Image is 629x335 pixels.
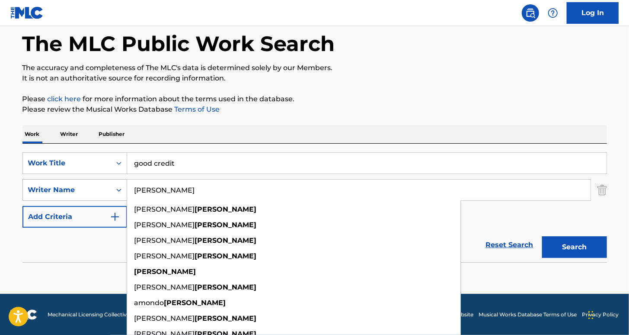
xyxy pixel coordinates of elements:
[96,125,128,143] p: Publisher
[525,8,536,18] img: search
[22,63,607,73] p: The accuracy and completeness of The MLC's data is determined solely by our Members.
[164,299,226,307] strong: [PERSON_NAME]
[195,205,257,213] strong: [PERSON_NAME]
[195,236,257,245] strong: [PERSON_NAME]
[110,212,120,222] img: 9d2ae6d4665cec9f34b9.svg
[134,267,196,276] strong: [PERSON_NAME]
[48,95,81,103] a: click here
[22,73,607,84] p: It is not an authoritative source for recording information.
[134,283,195,291] span: [PERSON_NAME]
[548,8,558,18] img: help
[597,179,607,201] img: Delete Criterion
[10,6,44,19] img: MLC Logo
[28,158,106,168] div: Work Title
[28,185,106,195] div: Writer Name
[22,125,42,143] p: Work
[482,235,538,254] a: Reset Search
[195,314,257,322] strong: [PERSON_NAME]
[582,311,619,319] a: Privacy Policy
[173,105,220,113] a: Terms of Use
[542,236,607,258] button: Search
[195,221,257,229] strong: [PERSON_NAME]
[586,293,629,335] iframe: Chat Widget
[22,31,335,57] h1: The MLC Public Work Search
[479,311,577,319] a: Musical Works Database Terms of Use
[10,309,37,320] img: logo
[22,104,607,115] p: Please review the Musical Works Database
[522,4,539,22] a: Public Search
[134,221,195,229] span: [PERSON_NAME]
[134,205,195,213] span: [PERSON_NAME]
[134,236,195,245] span: [PERSON_NAME]
[58,125,81,143] p: Writer
[22,94,607,104] p: Please for more information about the terms used in the database.
[567,2,619,24] a: Log In
[544,4,562,22] div: Help
[22,152,607,262] form: Search Form
[134,252,195,260] span: [PERSON_NAME]
[195,283,257,291] strong: [PERSON_NAME]
[48,311,148,319] span: Mechanical Licensing Collective © 2025
[588,302,594,328] div: Drag
[195,252,257,260] strong: [PERSON_NAME]
[134,299,164,307] span: amondo
[134,314,195,322] span: [PERSON_NAME]
[22,206,127,228] button: Add Criteria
